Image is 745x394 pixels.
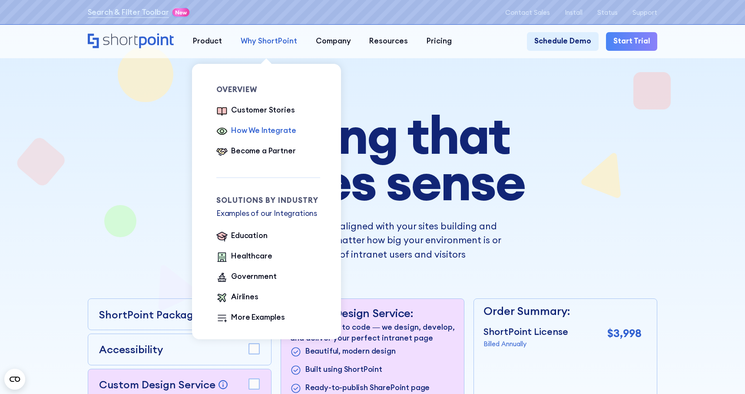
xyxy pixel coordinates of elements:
div: Resources [369,36,408,47]
a: Healthcare [216,251,272,264]
h1: Pricing that makes sense [163,112,582,205]
a: Install [565,9,583,16]
p: Billed Annually [483,339,568,349]
p: Custom Design Service [99,378,215,391]
div: Solutions by Industry [216,197,320,204]
a: Pricing [417,32,461,51]
p: ShortPoint pricing is aligned with your sites building and designing needs, no matter how big you... [233,219,512,261]
div: Company [316,36,351,47]
a: Customer Stories [216,105,295,118]
a: How We Integrate [216,125,296,138]
a: Why ShortPoint [231,32,306,51]
p: ShortPoint Package [99,307,199,322]
p: Built using ShortPoint [305,364,382,377]
a: Status [597,9,618,16]
a: Company [306,32,360,51]
iframe: Chat Widget [589,293,745,394]
a: Resources [360,32,417,51]
div: Airlines [231,291,258,303]
div: Become a Partner [231,146,295,157]
div: More Examples [231,312,285,323]
div: How We Integrate [231,125,296,136]
div: Pricing [427,36,452,47]
a: Government [216,271,277,284]
a: Search & Filter Toolbar [88,7,169,18]
a: More Examples [216,312,285,325]
a: Product [183,32,231,51]
div: Government [231,271,276,282]
div: Why ShortPoint [241,36,297,47]
a: Become a Partner [216,146,296,159]
p: ShortPoint License [483,325,568,339]
a: Start Trial [606,32,657,51]
p: From concept to code — we design, develop, and deliver your perfect intranet page [290,322,454,344]
a: Home [88,33,174,50]
a: Education [216,230,268,243]
div: Overview [216,86,320,93]
a: Support [632,9,657,16]
button: Open CMP widget [4,369,25,390]
a: Airlines [216,291,258,305]
div: Healthcare [231,251,272,262]
p: Examples of our Integrations [216,208,320,219]
p: Custom Design Service: [290,307,454,320]
div: Education [231,230,267,242]
div: Product [193,36,222,47]
p: Order Summary: [483,303,642,320]
p: Beautiful, modern design [305,346,396,358]
p: Accessibility [99,341,163,357]
div: Customer Stories [231,105,295,116]
a: Schedule Demo [527,32,599,51]
a: Contact Sales [505,9,550,16]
